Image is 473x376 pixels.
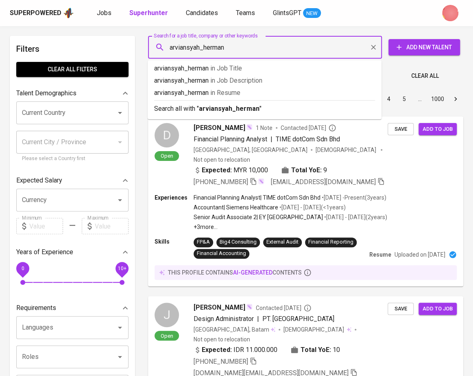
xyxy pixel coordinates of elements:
[303,9,321,18] span: NEW
[194,315,254,323] span: Design Administrator
[194,325,275,334] div: [GEOGRAPHIC_DATA], Batam
[199,105,259,112] b: arviansyah_herman
[301,345,331,355] b: Total YoE:
[155,123,179,147] div: D
[328,124,336,132] svg: By Malaysia recruiter
[246,124,253,130] img: magic_wand.svg
[194,358,248,365] span: [PHONE_NUMBER]
[419,123,457,136] button: Add to job
[276,135,340,143] span: TIME dotCom Sdn Bhd
[154,76,375,86] p: arviansyah_herman
[197,250,246,257] div: Financial Accounting
[168,268,302,277] p: this profile contains contents
[323,213,387,221] p: • [DATE] - [DATE] ( 2 years )
[392,304,410,314] span: Save
[291,165,322,175] b: Total YoE:
[273,9,301,17] span: GlintsGPT
[186,9,218,17] span: Candidates
[114,194,126,206] button: Open
[283,325,345,334] span: [DEMOGRAPHIC_DATA]
[323,165,327,175] span: 9
[157,152,177,159] span: Open
[408,68,442,84] button: Clear All
[129,8,170,18] a: Superhunter
[95,218,129,234] input: Value
[194,165,268,175] div: MYR 10,000
[194,135,267,143] span: Financial Planning Analyst
[197,238,210,246] div: FP&A
[246,303,253,310] img: magic_wand.svg
[271,178,376,186] span: [EMAIL_ADDRESS][DOMAIN_NAME]
[22,155,123,163] p: Please select a Country first
[16,85,129,101] div: Talent Demographics
[411,71,439,81] span: Clear All
[395,42,453,53] span: Add New Talent
[388,303,414,315] button: Save
[303,304,312,312] svg: By Batam recruiter
[114,107,126,119] button: Open
[233,269,272,276] span: AI-generated
[194,123,245,133] span: [PERSON_NAME]
[392,125,410,134] span: Save
[449,92,462,106] button: Go to next page
[202,165,232,175] b: Expected:
[29,218,63,234] input: Value
[278,203,346,211] p: • [DATE] - [DATE] ( <1 years )
[257,314,259,324] span: |
[319,92,463,106] nav: pagination navigation
[429,92,447,106] button: Go to page 1000
[210,77,262,84] span: in Job Description
[270,134,272,144] span: |
[266,238,299,246] div: External Audit
[16,88,76,98] p: Talent Demographics
[320,193,386,202] p: • [DATE] - Present ( 3 years )
[256,304,312,312] span: Contacted [DATE]
[16,42,129,55] h6: Filters
[258,178,264,185] img: magic_wand.svg
[194,193,320,202] p: Financial Planning Analyst | TIME dotCom Sdn Bhd
[369,251,391,259] p: Resume
[194,146,307,154] div: [GEOGRAPHIC_DATA], [GEOGRAPHIC_DATA]
[16,303,56,313] p: Requirements
[202,345,232,355] b: Expected:
[194,213,323,221] p: Senior Audit Associate 2 | EY [GEOGRAPHIC_DATA]
[442,5,458,21] img: dwi.nugrahini@glints.com
[16,172,129,189] div: Expected Salary
[194,156,250,164] p: Not open to relocation
[262,315,334,323] span: PT. [GEOGRAPHIC_DATA]
[382,92,395,106] button: Go to page 4
[194,345,277,355] div: IDR 11.000.000
[316,146,377,154] span: [DEMOGRAPHIC_DATA]
[281,124,336,132] span: Contacted [DATE]
[333,345,340,355] span: 10
[256,124,272,132] span: 1 Note
[186,8,220,18] a: Candidates
[419,303,457,315] button: Add to job
[10,7,74,19] a: Superpoweredapp logo
[194,178,248,186] span: [PHONE_NUMBER]
[148,117,463,286] a: DOpen[PERSON_NAME]1 NoteContacted [DATE]Financial Planning Analyst|TIME dotCom Sdn Bhd[GEOGRAPHIC...
[210,64,242,72] span: in Job Title
[10,9,61,18] div: Superpowered
[16,247,73,257] p: Years of Experience
[129,9,168,17] b: Superhunter
[16,62,129,77] button: Clear All filters
[97,8,113,18] a: Jobs
[118,266,126,271] span: 10+
[423,304,453,314] span: Add to job
[194,203,278,211] p: Accountant | Siemens Healthcare
[236,8,257,18] a: Teams
[395,251,445,259] p: Uploaded on [DATE]
[388,39,460,55] button: Add New Talent
[236,9,255,17] span: Teams
[114,322,126,333] button: Open
[388,123,414,136] button: Save
[154,88,375,98] p: arviansyah_herman
[63,7,74,19] img: app logo
[398,92,411,106] button: Go to page 5
[16,244,129,260] div: Years of Experience
[423,125,453,134] span: Add to job
[273,8,321,18] a: GlintsGPT NEW
[194,223,387,231] p: +3 more ...
[16,300,129,316] div: Requirements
